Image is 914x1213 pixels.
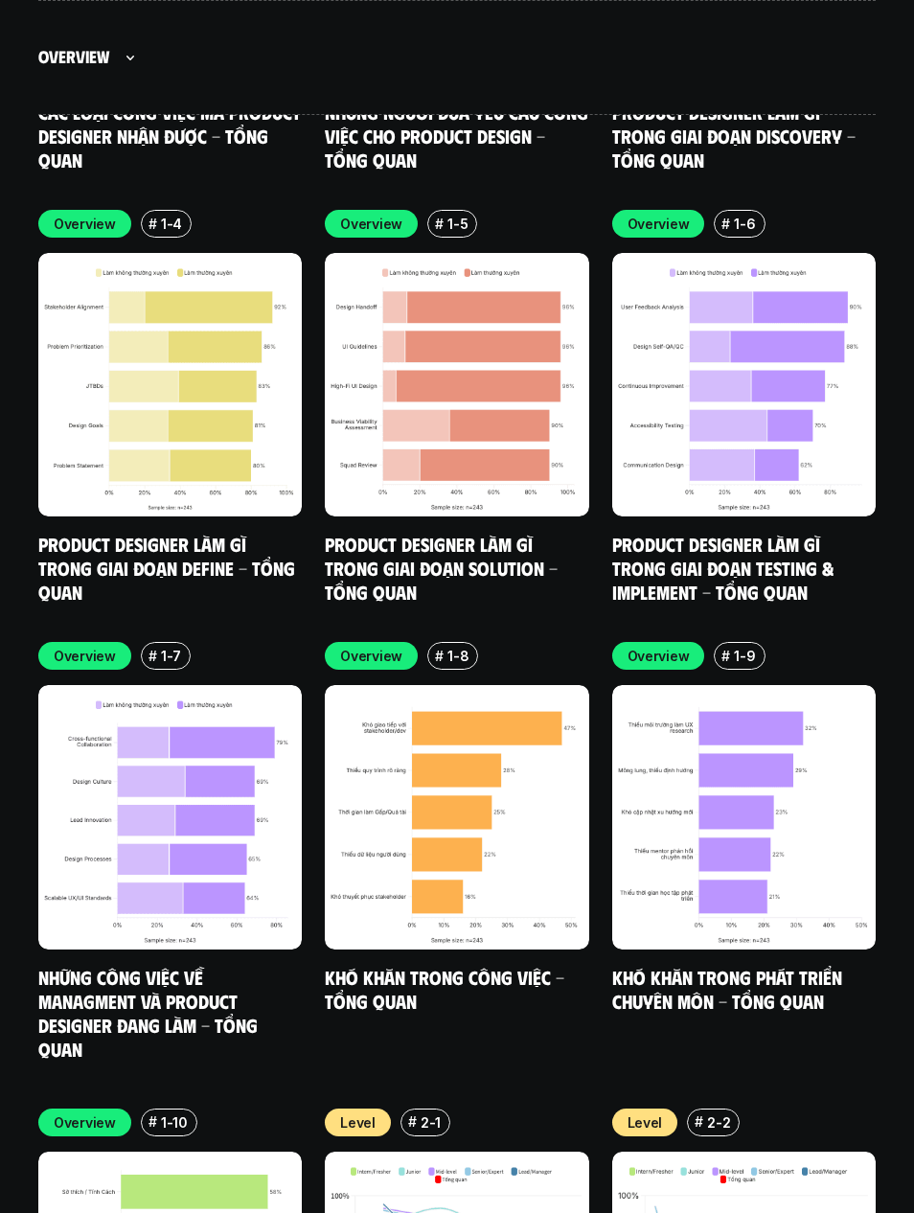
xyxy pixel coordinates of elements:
[340,1112,376,1133] p: Level
[408,1114,417,1129] h6: #
[612,100,860,172] a: Product Designer làm gì trong giai đoạn Discovery - Tổng quan
[447,646,468,666] p: 1-8
[612,965,847,1013] a: Khó khăn trong phát triển chuyên môn - Tổng quan
[340,646,402,666] p: Overview
[447,214,468,234] p: 1-5
[149,1114,157,1129] h6: #
[161,214,182,234] p: 1-4
[628,646,690,666] p: Overview
[628,214,690,234] p: Overview
[695,1114,703,1129] h6: #
[325,100,593,172] a: Những người đưa yêu cầu công việc cho Product Design - Tổng quan
[161,1112,188,1133] p: 1-10
[612,532,838,604] a: Product Designer làm gì trong giai đoạn Testing & Implement - Tổng quan
[38,532,300,604] a: Product Designer làm gì trong giai đoạn Define - Tổng quan
[721,649,730,663] h6: #
[38,100,306,172] a: Các loại công việc mà Product Designer nhận được - Tổng quan
[435,217,444,231] h6: #
[721,217,730,231] h6: #
[628,1112,663,1133] p: Level
[707,1112,730,1133] p: 2-2
[734,646,755,666] p: 1-9
[421,1112,441,1133] p: 2-1
[325,532,562,604] a: Product Designer làm gì trong giai đoạn Solution - Tổng quan
[149,217,157,231] h6: #
[435,649,444,663] h6: #
[38,965,263,1061] a: Những công việc về Managment và Product Designer đang làm - Tổng quan
[149,649,157,663] h6: #
[325,965,569,1013] a: Khó khăn trong công việc - Tổng quan
[734,214,755,234] p: 1-6
[54,1112,116,1133] p: Overview
[54,646,116,666] p: Overview
[340,214,402,234] p: Overview
[54,214,116,234] p: Overview
[38,47,109,69] h5: Overview
[161,646,181,666] p: 1-7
